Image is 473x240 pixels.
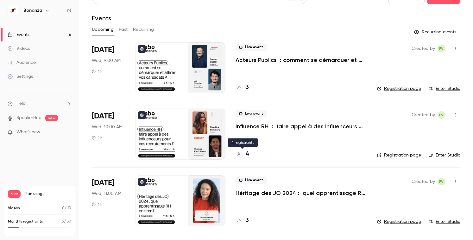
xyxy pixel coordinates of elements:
span: Free [8,190,21,198]
a: Enter Studio [429,152,460,158]
span: Created by [412,178,435,185]
div: Audience [8,59,36,66]
span: Fabio Vilarinho [438,111,445,119]
button: Past [119,24,128,35]
span: Wed, 9:00 AM [92,57,121,64]
a: 3 [236,216,249,225]
span: [DATE] [92,178,114,188]
a: Héritage des JO 2024 : quel apprentissage RH en tirer ? [236,189,367,197]
div: Settings [8,73,33,80]
span: Created by [412,45,435,52]
p: Monthly registrants [8,219,43,224]
a: Registration page [377,218,421,225]
span: Created by [412,111,435,119]
button: Upcoming [92,24,114,35]
div: Videos [8,45,30,52]
h4: 3 [246,216,249,225]
span: Plan usage [24,191,71,197]
span: 0 [62,206,65,210]
span: FV [439,178,444,185]
h4: 4 [246,150,249,158]
h1: Events [92,14,111,22]
div: Nov 5 Wed, 11:00 AM (Europe/Paris) [92,175,125,226]
span: What's new [16,129,40,136]
a: SpeakerHub [16,115,41,121]
span: Help [16,100,26,107]
a: Influence RH : faire appel à des influenceurs pour vos recrutements ? [236,123,367,130]
span: Fabio Vilarinho [438,178,445,185]
a: Acteurs Publics : comment se démarquer et attirer vos candidats ? [236,56,367,64]
span: Live event [236,43,267,51]
p: Videos [8,205,20,211]
a: 3 [236,83,249,92]
span: 5 [62,220,64,223]
a: Enter Studio [429,218,460,225]
span: Live event [236,177,267,184]
li: help-dropdown-opener [8,100,72,107]
div: 1 h [92,202,103,207]
button: Recurring [133,24,154,35]
span: Live event [236,110,267,117]
div: Nov 5 Wed, 10:00 AM (Europe/Paris) [92,109,125,159]
h4: 3 [246,83,249,92]
span: Fabio Vilarinho [438,45,445,52]
span: [DATE] [92,45,114,55]
img: Bonanza [8,5,18,16]
div: Events [8,31,29,38]
a: Enter Studio [429,85,460,92]
span: Wed, 11:00 AM [92,190,121,197]
span: new [45,115,58,121]
div: Nov 5 Wed, 9:00 AM (Europe/Paris) [92,42,125,93]
button: Recurring events [411,27,460,37]
span: [DATE] [92,111,114,121]
a: Registration page [377,152,421,158]
span: FV [439,111,444,119]
iframe: Noticeable Trigger [64,130,72,135]
p: / 10 [62,205,71,211]
h6: Bonanza [23,7,42,14]
a: Registration page [377,85,421,92]
span: Wed, 10:00 AM [92,124,123,130]
div: 1 h [92,69,103,74]
span: FV [439,45,444,52]
a: 4 [236,150,249,158]
p: / 30 [62,219,71,224]
div: 1 h [92,135,103,140]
